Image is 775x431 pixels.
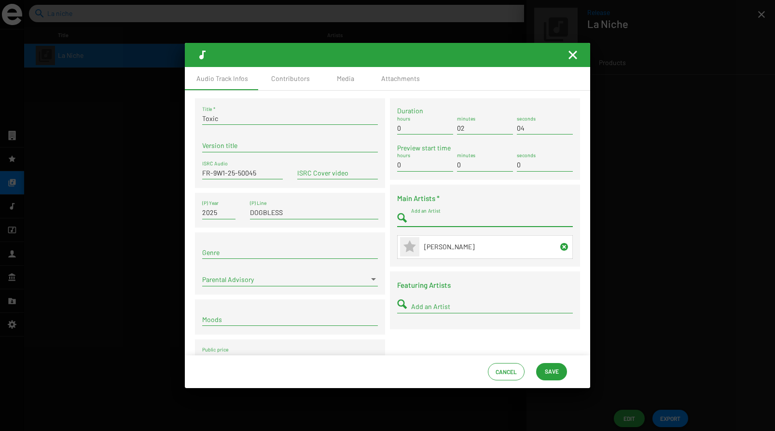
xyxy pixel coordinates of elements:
[337,74,354,83] div: Media
[202,249,378,256] input: Genre
[496,363,517,380] span: Cancel
[424,242,474,251] span: [PERSON_NAME]
[397,192,573,204] h4: Main Artists *
[545,363,559,380] span: Save
[411,216,573,224] input: Number
[397,143,573,153] label: Preview start time
[196,74,248,83] div: Audio Track Infos
[271,74,310,83] div: Contributors
[202,314,378,325] mat-chip-list: Term selection
[536,363,567,380] button: Save
[567,49,579,61] button: Fermer la fenêtre
[202,316,378,323] input: Moods
[411,303,573,310] input: Number
[397,106,573,116] label: Duration
[381,74,420,83] div: Attachments
[202,247,378,258] mat-chip-list: Term selection
[397,279,573,291] h4: Featuring Artists
[488,363,525,380] button: Cancel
